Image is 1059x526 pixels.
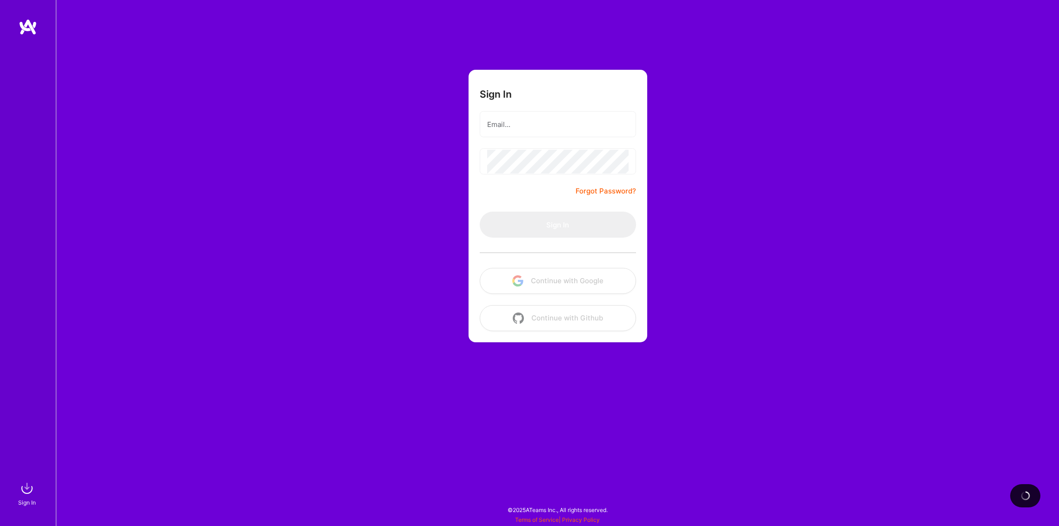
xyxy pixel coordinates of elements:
[19,19,37,35] img: logo
[576,186,636,197] a: Forgot Password?
[562,516,600,523] a: Privacy Policy
[20,479,36,507] a: sign inSign In
[18,479,36,498] img: sign in
[512,275,523,286] img: icon
[515,516,559,523] a: Terms of Service
[480,305,636,331] button: Continue with Github
[18,498,36,507] div: Sign In
[480,268,636,294] button: Continue with Google
[513,313,524,324] img: icon
[480,212,636,238] button: Sign In
[487,113,629,136] input: Email...
[515,516,600,523] span: |
[1021,491,1030,500] img: loading
[56,498,1059,521] div: © 2025 ATeams Inc., All rights reserved.
[480,88,512,100] h3: Sign In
